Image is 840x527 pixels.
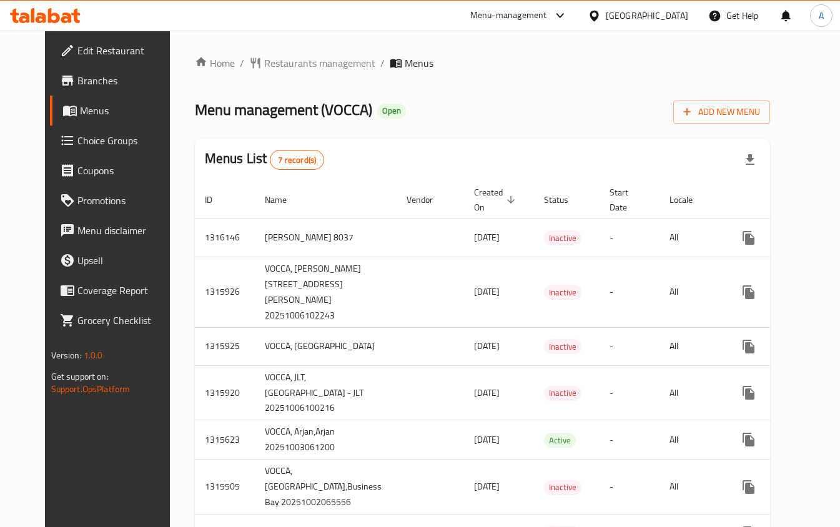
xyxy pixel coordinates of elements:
button: Change Status [764,472,794,502]
a: Restaurants management [249,56,375,71]
td: 1315925 [195,327,255,365]
a: Home [195,56,235,71]
button: Change Status [764,332,794,362]
a: Menus [50,96,185,126]
span: Inactive [544,285,581,300]
td: All [660,327,724,365]
span: Menus [80,103,175,118]
button: more [734,378,764,408]
li: / [380,56,385,71]
span: [DATE] [474,338,500,354]
span: 7 record(s) [270,154,324,166]
li: / [240,56,244,71]
span: Edit Restaurant [77,43,175,58]
div: Inactive [544,285,581,300]
td: All [660,460,724,515]
span: Grocery Checklist [77,313,175,328]
td: - [600,365,660,420]
div: Open [377,104,406,119]
button: Change Status [764,277,794,307]
td: All [660,219,724,257]
span: [DATE] [474,478,500,495]
span: Coverage Report [77,283,175,298]
td: VOCCA, [GEOGRAPHIC_DATA] [255,327,397,365]
span: Add New Menu [683,104,760,120]
button: more [734,277,764,307]
div: Export file [735,145,765,175]
a: Choice Groups [50,126,185,155]
span: Upsell [77,253,175,268]
span: Inactive [544,340,581,354]
button: more [734,332,764,362]
td: 1315926 [195,257,255,327]
span: Inactive [544,480,581,495]
button: Add New Menu [673,101,770,124]
td: All [660,365,724,420]
td: - [600,219,660,257]
button: more [734,472,764,502]
td: All [660,420,724,460]
span: Menu disclaimer [77,223,175,238]
span: ID [205,192,229,207]
a: Edit Restaurant [50,36,185,66]
div: Inactive [544,339,581,354]
a: Coverage Report [50,275,185,305]
span: Vendor [407,192,449,207]
td: 1316146 [195,219,255,257]
td: VOCCA, [PERSON_NAME][STREET_ADDRESS][PERSON_NAME] 20251006102243 [255,257,397,327]
span: Open [377,106,406,116]
div: Total records count [270,150,324,170]
div: Inactive [544,480,581,495]
span: Created On [474,185,519,215]
span: Get support on: [51,368,109,385]
span: Inactive [544,386,581,400]
span: Promotions [77,193,175,208]
button: more [734,223,764,253]
span: [DATE] [474,431,500,448]
td: - [600,460,660,515]
td: 1315920 [195,365,255,420]
a: Upsell [50,245,185,275]
a: Grocery Checklist [50,305,185,335]
span: Version: [51,347,82,363]
td: VOCCA, [GEOGRAPHIC_DATA],Business Bay 20251002065556 [255,460,397,515]
td: 1315505 [195,460,255,515]
td: - [600,327,660,365]
button: more [734,425,764,455]
span: Active [544,433,576,448]
button: Change Status [764,378,794,408]
span: A [819,9,824,22]
span: Restaurants management [264,56,375,71]
span: Status [544,192,585,207]
a: Coupons [50,155,185,185]
button: Change Status [764,223,794,253]
span: Start Date [610,185,645,215]
span: Inactive [544,231,581,245]
span: Branches [77,73,175,88]
span: Name [265,192,303,207]
td: VOCCA, JLT,[GEOGRAPHIC_DATA] - JLT 20251006100216 [255,365,397,420]
td: - [600,420,660,460]
a: Menu disclaimer [50,215,185,245]
div: Active [544,433,576,448]
span: Coupons [77,163,175,178]
span: 1.0.0 [84,347,103,363]
td: 1315623 [195,420,255,460]
span: Menus [405,56,433,71]
a: Branches [50,66,185,96]
div: [GEOGRAPHIC_DATA] [606,9,688,22]
td: VOCCA, Arjan,Arjan 20251003061200 [255,420,397,460]
nav: breadcrumb [195,56,771,71]
span: Menu management ( VOCCA ) [195,96,372,124]
div: Menu-management [470,8,547,23]
span: Locale [670,192,709,207]
td: [PERSON_NAME] 8037 [255,219,397,257]
span: [DATE] [474,229,500,245]
td: - [600,257,660,327]
span: [DATE] [474,385,500,401]
span: Choice Groups [77,133,175,148]
h2: Menus List [205,149,324,170]
a: Support.OpsPlatform [51,381,131,397]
